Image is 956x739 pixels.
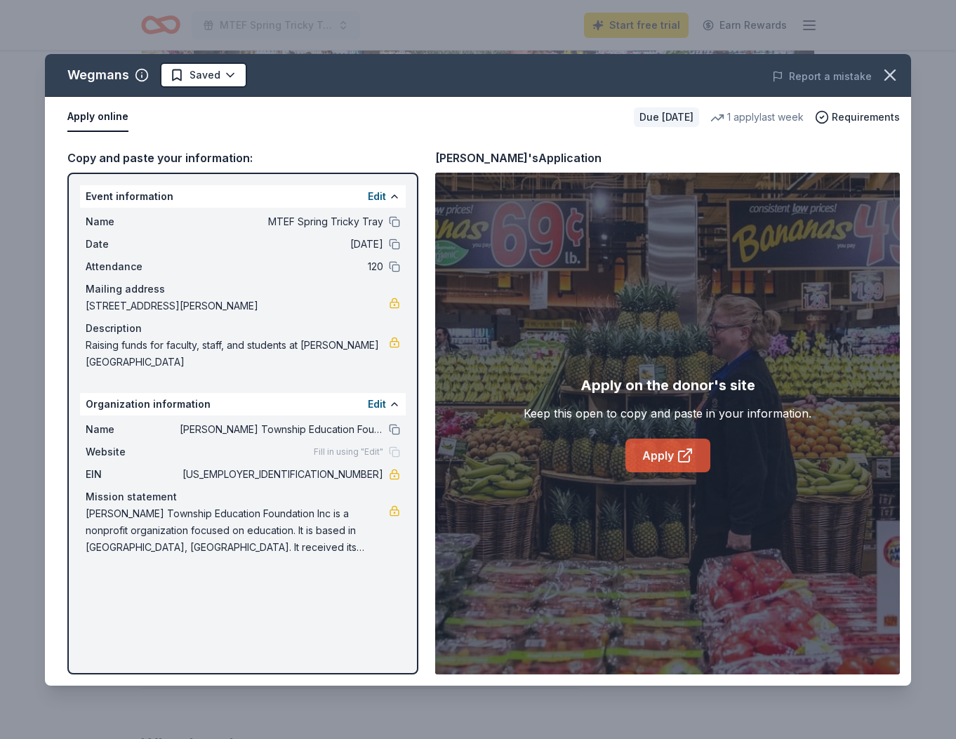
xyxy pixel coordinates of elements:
span: [DATE] [180,236,383,253]
a: Apply [625,439,710,472]
div: Organization information [80,393,406,415]
button: Apply online [67,102,128,132]
div: Mission statement [86,488,400,505]
span: MTEF Spring Tricky Tray [180,213,383,230]
span: EIN [86,466,180,483]
div: 1 apply last week [710,109,804,126]
span: Raising funds for faculty, staff, and students at [PERSON_NAME][GEOGRAPHIC_DATA] [86,337,389,371]
div: Mailing address [86,281,400,298]
div: Event information [80,185,406,208]
div: Apply on the donor's site [580,374,755,397]
button: Edit [368,188,386,205]
span: Name [86,421,180,438]
div: Description [86,320,400,337]
span: [PERSON_NAME] Township Education Foundation Inc [180,421,383,438]
div: [PERSON_NAME]'s Application [435,149,602,167]
button: Report a mistake [772,68,872,85]
button: Edit [368,396,386,413]
button: Saved [160,62,247,88]
span: Requirements [832,109,900,126]
div: Keep this open to copy and paste in your information. [524,405,811,422]
span: Date [86,236,180,253]
span: [PERSON_NAME] Township Education Foundation Inc is a nonprofit organization focused on education.... [86,505,389,556]
span: 120 [180,258,383,275]
span: Name [86,213,180,230]
div: Copy and paste your information: [67,149,418,167]
span: Attendance [86,258,180,275]
span: Saved [190,67,220,84]
button: Requirements [815,109,900,126]
span: Fill in using "Edit" [314,446,383,458]
div: Wegmans [67,64,129,86]
div: Due [DATE] [634,107,699,127]
span: [US_EMPLOYER_IDENTIFICATION_NUMBER] [180,466,383,483]
span: [STREET_ADDRESS][PERSON_NAME] [86,298,389,314]
span: Website [86,444,180,460]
